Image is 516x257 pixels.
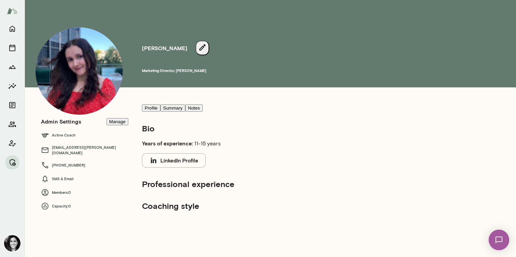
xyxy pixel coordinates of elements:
img: Jamie Albers [4,235,20,252]
button: Notes [185,104,203,112]
button: Home [5,22,19,35]
button: Insights [5,79,19,93]
img: Mento [7,4,18,17]
button: Sessions [5,41,19,55]
button: Manage [106,118,128,125]
button: Documents [5,98,19,112]
h6: SMS & Email [41,175,128,183]
h6: Marketing Director , [PERSON_NAME] [142,68,437,73]
h5: Coaching style [142,200,371,211]
h6: [PHONE_NUMBER] [41,161,128,169]
h5: Professional experience [142,179,371,189]
h6: Active Coach [41,131,128,139]
h6: Members: 0 [41,188,128,197]
h5: Bio [142,123,371,134]
button: Growth Plan [5,60,19,74]
b: Years of experience: [142,140,193,146]
h4: [PERSON_NAME] [142,44,187,52]
h6: [EMAIL_ADDRESS][PERSON_NAME][DOMAIN_NAME] [41,145,128,156]
button: LinkedIn Profile [142,153,206,168]
button: Manage [5,156,19,169]
p: 11-15 years [142,139,371,148]
button: Members [5,117,19,131]
button: Summary [160,104,185,112]
img: Saphira Howell [35,27,123,115]
h6: Capacity: 0 [41,202,128,210]
button: Client app [5,137,19,150]
button: Profile [142,104,160,112]
h6: Admin Settings [41,117,81,126]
